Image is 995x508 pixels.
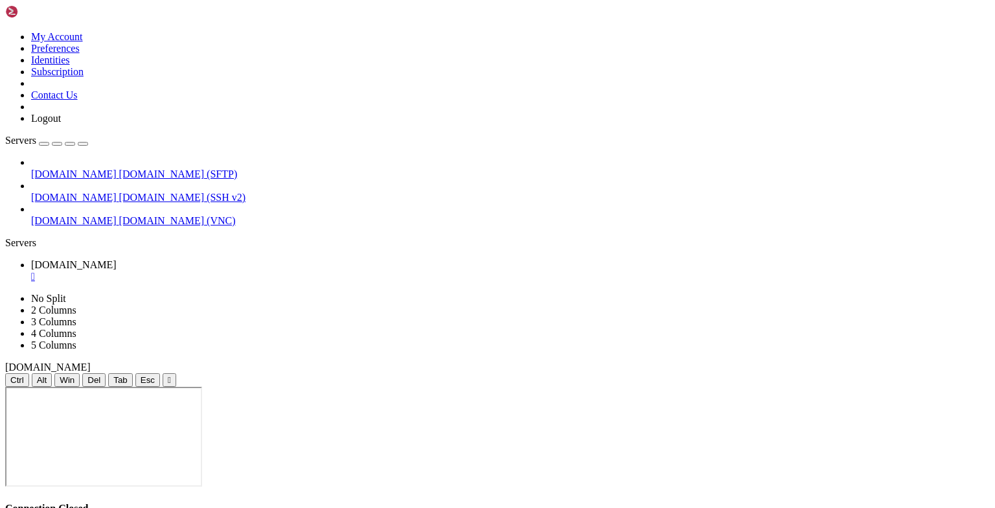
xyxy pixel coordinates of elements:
[87,375,100,385] span: Del
[31,328,76,339] a: 4 Columns
[5,135,36,146] span: Servers
[5,5,80,18] img: Shellngn
[31,316,76,327] a: 3 Columns
[31,305,76,316] a: 2 Columns
[31,31,83,42] a: My Account
[31,215,990,227] a: [DOMAIN_NAME] [DOMAIN_NAME] (VNC)
[31,180,990,203] li: [DOMAIN_NAME] [DOMAIN_NAME] (SSH v2)
[31,168,990,180] a: [DOMAIN_NAME] [DOMAIN_NAME] (SFTP)
[31,215,117,226] span: [DOMAIN_NAME]
[31,203,990,227] li: [DOMAIN_NAME] [DOMAIN_NAME] (VNC)
[31,271,990,283] a: 
[82,373,106,387] button: Del
[31,259,990,283] a: h.ycloud.info
[108,373,133,387] button: Tab
[32,373,52,387] button: Alt
[31,293,66,304] a: No Split
[10,375,24,385] span: Ctrl
[168,375,171,385] div: 
[5,135,88,146] a: Servers
[31,340,76,351] a: 5 Columns
[5,362,91,373] span: [DOMAIN_NAME]
[37,375,47,385] span: Alt
[163,373,176,387] button: 
[31,54,70,65] a: Identities
[31,192,117,203] span: [DOMAIN_NAME]
[119,215,236,226] span: [DOMAIN_NAME] (VNC)
[5,237,990,249] div: Servers
[54,373,80,387] button: Win
[119,192,246,203] span: [DOMAIN_NAME] (SSH v2)
[113,375,128,385] span: Tab
[135,373,160,387] button: Esc
[31,113,61,124] a: Logout
[31,89,78,100] a: Contact Us
[31,259,117,270] span: [DOMAIN_NAME]
[5,373,29,387] button: Ctrl
[60,375,74,385] span: Win
[31,157,990,180] li: [DOMAIN_NAME] [DOMAIN_NAME] (SFTP)
[119,168,238,179] span: [DOMAIN_NAME] (SFTP)
[141,375,155,385] span: Esc
[31,168,117,179] span: [DOMAIN_NAME]
[31,43,80,54] a: Preferences
[31,192,990,203] a: [DOMAIN_NAME] [DOMAIN_NAME] (SSH v2)
[31,66,84,77] a: Subscription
